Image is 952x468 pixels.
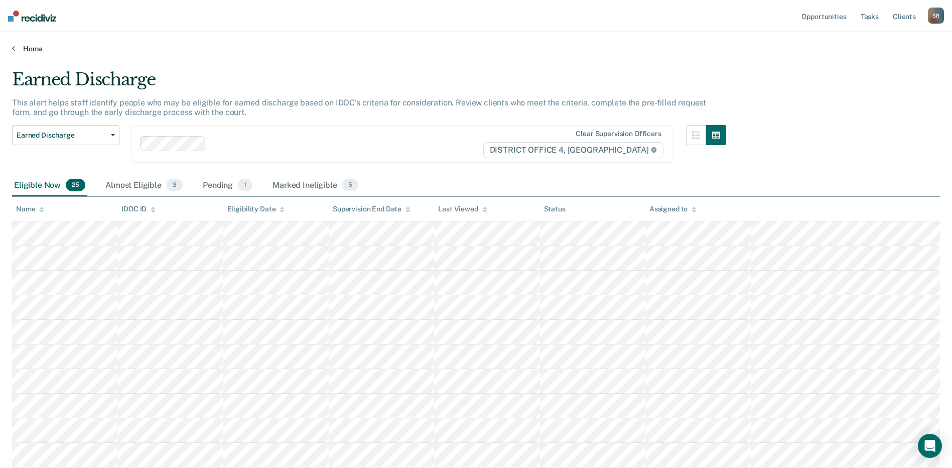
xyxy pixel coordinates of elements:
[17,131,107,140] span: Earned Discharge
[12,98,706,117] p: This alert helps staff identify people who may be eligible for earned discharge based on IDOC’s c...
[227,205,285,213] div: Eligibility Date
[12,125,119,145] button: Earned Discharge
[928,8,944,24] button: SR
[12,69,726,98] div: Earned Discharge
[167,179,183,192] span: 3
[483,142,663,158] span: DISTRICT OFFICE 4, [GEOGRAPHIC_DATA]
[342,179,358,192] span: 5
[66,179,85,192] span: 25
[103,175,185,197] div: Almost Eligible3
[8,11,56,22] img: Recidiviz
[576,130,661,138] div: Clear supervision officers
[918,434,942,458] div: Open Intercom Messenger
[16,205,44,213] div: Name
[928,8,944,24] div: S R
[12,44,940,53] a: Home
[121,205,156,213] div: IDOC ID
[333,205,411,213] div: Supervision End Date
[12,175,87,197] div: Eligible Now25
[438,205,487,213] div: Last Viewed
[238,179,252,192] span: 1
[270,175,360,197] div: Marked Ineligible5
[649,205,697,213] div: Assigned to
[201,175,254,197] div: Pending1
[544,205,566,213] div: Status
